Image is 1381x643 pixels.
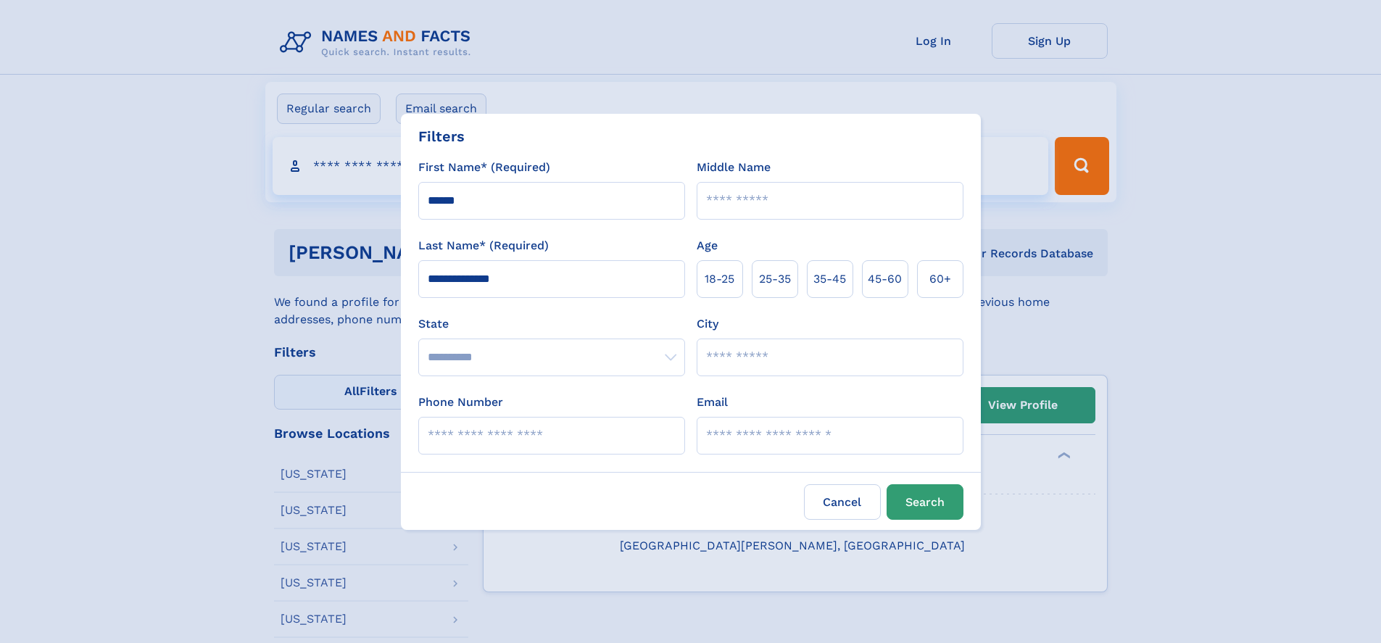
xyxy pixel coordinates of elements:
[759,270,791,288] span: 25‑35
[813,270,846,288] span: 35‑45
[929,270,951,288] span: 60+
[697,394,728,411] label: Email
[418,125,465,147] div: Filters
[705,270,734,288] span: 18‑25
[418,237,549,254] label: Last Name* (Required)
[804,484,881,520] label: Cancel
[697,315,718,333] label: City
[697,159,771,176] label: Middle Name
[697,237,718,254] label: Age
[887,484,963,520] button: Search
[868,270,902,288] span: 45‑60
[418,159,550,176] label: First Name* (Required)
[418,315,685,333] label: State
[418,394,503,411] label: Phone Number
